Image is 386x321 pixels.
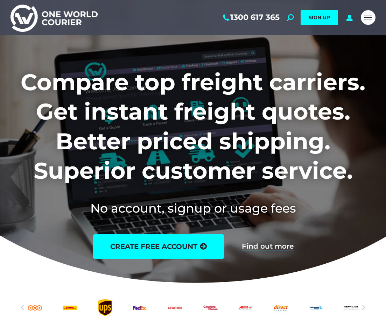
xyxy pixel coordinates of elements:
[10,200,376,217] h2: No account, signup or usage fees
[361,10,376,25] a: Mobile menu icon
[63,295,77,320] a: DHl logo
[168,295,182,320] a: Aramex_logo
[309,295,323,320] a: Followmont transoirt web logo
[222,13,280,22] a: 1300 617 365
[28,295,42,320] div: 2 / 25
[10,67,376,186] h1: Compare top freight carriers. Get instant freight quotes. Better priced shipping. Superior custom...
[344,295,358,320] a: Northline logo
[309,295,323,320] div: 10 / 25
[98,295,112,320] div: 4 / 25
[28,295,358,320] div: Slides
[168,295,182,320] div: 6 / 25
[274,295,288,320] a: Direct Couriers logo
[344,295,358,320] div: 11 / 25
[63,295,77,320] div: 3 / 25
[301,10,338,25] a: SIGN UP
[274,295,288,320] div: 9 / 25
[203,295,217,320] a: Couriers Please logo
[239,295,253,320] a: Allied Express logo
[28,295,42,320] a: TNT logo Australian freight company
[98,295,112,320] a: UPS logo
[133,295,147,320] a: FedEx logo
[133,295,147,320] div: 5 / 25
[309,14,330,21] span: SIGN UP
[239,295,253,320] div: 8 / 25
[93,234,224,259] a: create free account
[203,295,217,320] div: 7 / 25
[242,243,294,250] a: Find out more
[10,3,98,32] img: One World Courier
